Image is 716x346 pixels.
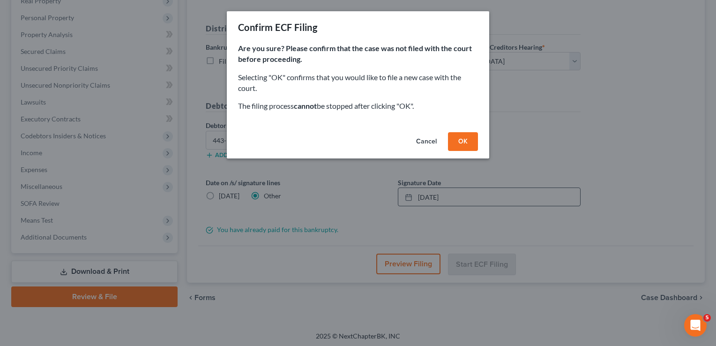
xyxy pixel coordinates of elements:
iframe: Intercom live chat [684,314,707,337]
div: Confirm ECF Filing [238,21,317,34]
button: Cancel [409,132,444,151]
p: The filing process be stopped after clicking "OK". [238,101,478,112]
p: Selecting "OK" confirms that you would like to file a new case with the court. [238,72,478,94]
button: OK [448,132,478,151]
strong: Are you sure? Please confirm that the case was not filed with the court before proceeding. [238,44,472,63]
span: 5 [703,314,711,322]
strong: cannot [294,101,317,110]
